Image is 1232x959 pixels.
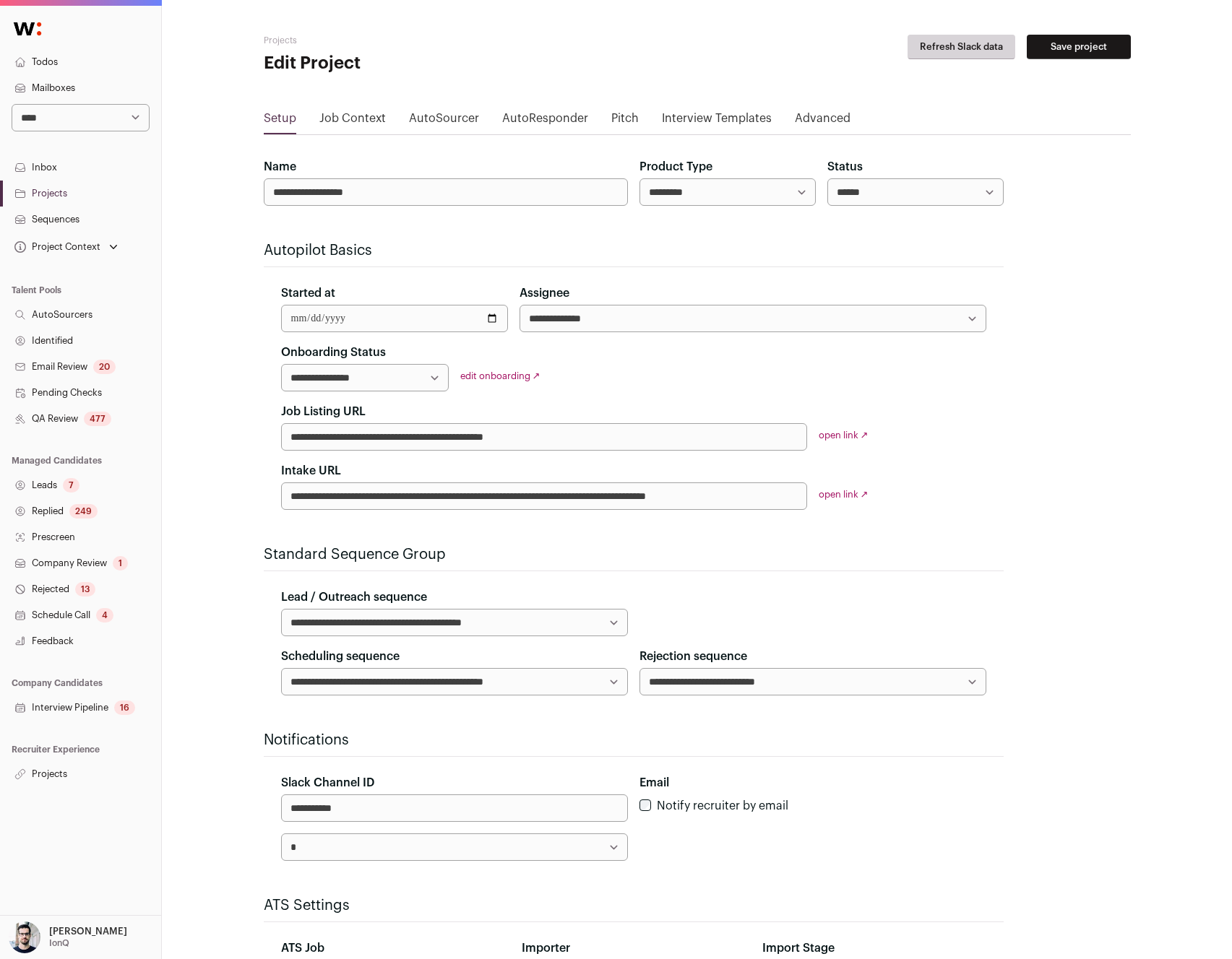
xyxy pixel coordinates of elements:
label: Importer [522,940,570,957]
label: Job Listing URL [281,403,366,420]
a: edit onboarding ↗ [460,371,540,381]
h2: Projects [264,35,553,46]
a: Pitch [611,110,639,133]
div: 249 [69,504,98,518]
h2: Autopilot Basics [264,240,1004,261]
label: Slack Channel ID [281,774,374,791]
h1: Edit Project [264,52,553,75]
div: 20 [93,360,116,374]
label: Rejection sequence [639,648,747,665]
h2: Standard Sequence Group [264,544,1004,565]
label: Onboarding Status [281,344,386,361]
div: 13 [75,582,95,596]
div: Project Context [12,241,100,253]
div: 7 [63,478,79,492]
a: Advanced [795,110,850,133]
label: ATS Job [281,940,324,957]
label: Status [827,158,863,175]
div: 1 [113,556,128,570]
p: IonQ [49,937,69,949]
button: Refresh Slack data [908,35,1015,59]
label: Import Stage [762,940,835,957]
div: 4 [96,608,113,622]
a: Setup [264,110,296,133]
p: [PERSON_NAME] [49,926,127,937]
div: 477 [84,412,111,426]
label: Assignee [520,285,569,302]
div: 16 [114,700,135,715]
a: Interview Templates [662,110,772,133]
label: Notify recruiter by email [657,800,788,812]
label: Product Type [639,158,712,175]
a: open link ↗ [819,490,869,499]
img: Wellfound [6,14,49,43]
label: Name [264,158,296,175]
button: Open dropdown [6,921,130,953]
label: Started at [281,285,335,302]
a: AutoResponder [502,110,588,133]
img: 10051957-medium_jpg [9,921,40,953]
label: Scheduling sequence [281,648,400,665]
div: Email [639,774,986,791]
h2: ATS Settings [264,895,1004,916]
a: Job Context [319,110,386,133]
label: Lead / Outreach sequence [281,589,427,606]
h2: Notifications [264,730,1004,750]
a: AutoSourcer [409,110,479,133]
button: Save project [1027,35,1131,59]
label: Intake URL [281,462,341,479]
button: Open dropdown [12,237,121,257]
a: open link ↗ [819,430,869,440]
